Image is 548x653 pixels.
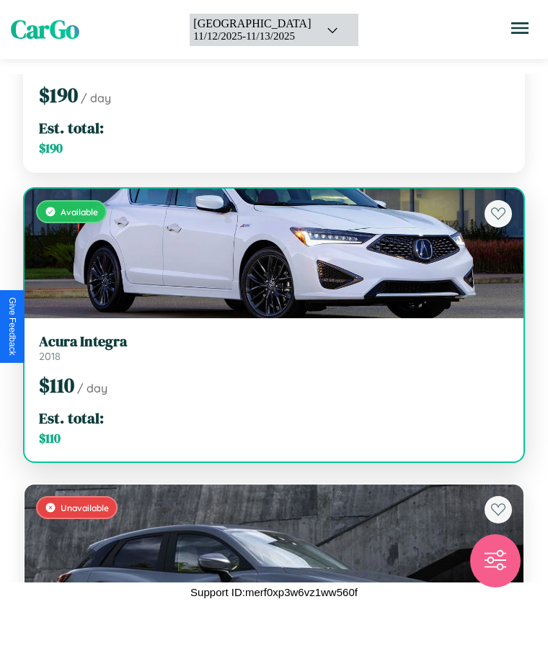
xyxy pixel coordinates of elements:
[7,297,17,356] div: Give Feedback
[77,381,107,395] span: / day
[39,333,509,350] h3: Acura Integra
[39,350,61,363] span: 2018
[39,430,61,447] span: $ 110
[11,12,79,47] span: CarGo
[193,30,311,42] div: 11 / 12 / 2025 - 11 / 13 / 2025
[193,17,311,30] div: [GEOGRAPHIC_DATA]
[39,81,78,109] span: $ 190
[39,333,509,363] a: Acura Integra2018
[39,371,74,399] span: $ 110
[39,140,63,157] span: $ 190
[61,207,98,217] span: Available
[81,91,111,105] span: / day
[61,503,109,513] span: Unavailable
[39,407,104,428] span: Est. total:
[39,117,104,138] span: Est. total:
[190,582,358,602] p: Support ID: merf0xp3w6vz1ww560f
